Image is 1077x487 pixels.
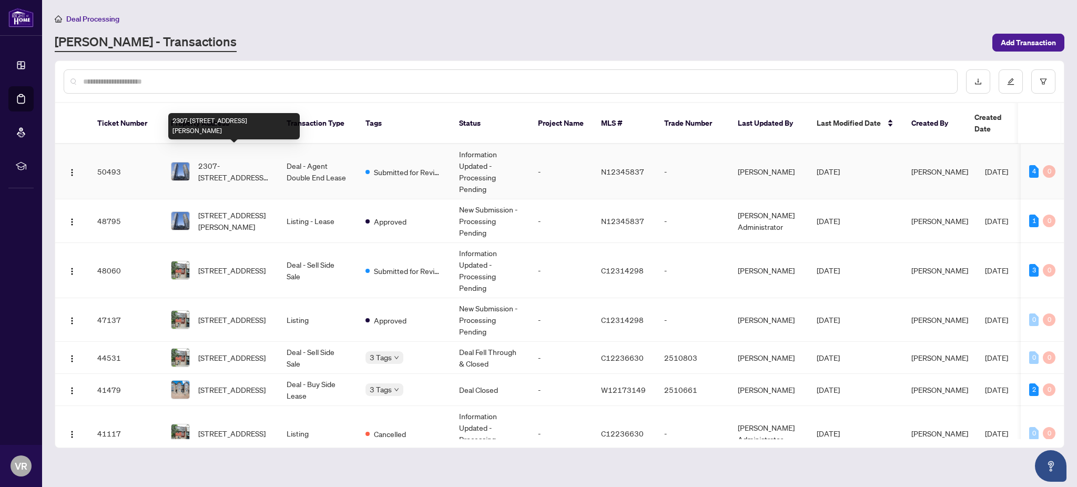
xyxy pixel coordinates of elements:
span: Deal Processing [66,14,119,24]
img: Logo [68,168,76,177]
span: [DATE] [817,429,840,438]
span: Approved [374,216,407,227]
span: home [55,15,62,23]
img: thumbnail-img [171,424,189,442]
span: [DATE] [985,216,1008,226]
td: Deal - Buy Side Lease [278,374,357,406]
span: down [394,355,399,360]
td: - [656,298,729,342]
td: Deal Fell Through & Closed [451,342,530,374]
img: Logo [68,218,76,226]
td: 2510661 [656,374,729,406]
td: Information Updated - Processing Pending [451,406,530,461]
img: thumbnail-img [171,311,189,329]
td: - [530,144,593,199]
span: [STREET_ADDRESS] [198,384,266,395]
div: 0 [1043,215,1055,227]
img: thumbnail-img [171,381,189,399]
td: Information Updated - Processing Pending [451,243,530,298]
span: [PERSON_NAME] [911,429,968,438]
th: Status [451,103,530,144]
td: [PERSON_NAME] Administrator [729,406,808,461]
td: 44531 [89,342,162,374]
span: [STREET_ADDRESS] [198,428,266,439]
td: 47137 [89,298,162,342]
div: 0 [1043,427,1055,440]
button: Add Transaction [992,34,1064,52]
td: [PERSON_NAME] [729,144,808,199]
span: [STREET_ADDRESS] [198,352,266,363]
span: download [974,78,982,85]
span: Add Transaction [1001,34,1056,51]
td: 50493 [89,144,162,199]
th: Created Date [966,103,1040,144]
span: [DATE] [985,167,1008,176]
td: [PERSON_NAME] [729,342,808,374]
th: Created By [903,103,966,144]
td: - [656,243,729,298]
button: Logo [64,262,80,279]
span: Approved [374,314,407,326]
span: 2307-[STREET_ADDRESS][PERSON_NAME] [198,160,270,183]
button: Logo [64,311,80,328]
td: - [530,374,593,406]
td: - [530,342,593,374]
span: [STREET_ADDRESS] [198,265,266,276]
span: [DATE] [817,266,840,275]
img: logo [8,8,34,27]
span: [STREET_ADDRESS][PERSON_NAME] [198,209,270,232]
td: 2510803 [656,342,729,374]
span: Created Date [974,111,1019,135]
td: Listing [278,298,357,342]
span: Last Modified Date [817,117,881,129]
span: filter [1040,78,1047,85]
td: Listing [278,406,357,461]
span: [DATE] [985,315,1008,324]
td: [PERSON_NAME] [729,243,808,298]
td: - [530,298,593,342]
button: Logo [64,425,80,442]
span: [PERSON_NAME] [911,353,968,362]
div: 2307-[STREET_ADDRESS][PERSON_NAME] [168,113,300,139]
td: 41117 [89,406,162,461]
div: 0 [1043,165,1055,178]
img: Logo [68,354,76,363]
div: 0 [1029,313,1039,326]
button: download [966,69,990,94]
td: Deal - Sell Side Sale [278,243,357,298]
td: New Submission - Processing Pending [451,298,530,342]
td: [PERSON_NAME] [729,374,808,406]
div: 0 [1029,427,1039,440]
span: C12314298 [601,266,644,275]
th: MLS # [593,103,656,144]
td: 41479 [89,374,162,406]
span: [STREET_ADDRESS] [198,314,266,326]
span: N12345837 [601,216,644,226]
span: [DATE] [817,353,840,362]
button: Logo [64,349,80,366]
span: [PERSON_NAME] [911,315,968,324]
img: thumbnail-img [171,349,189,367]
td: - [656,144,729,199]
button: Open asap [1035,450,1066,482]
span: [DATE] [985,429,1008,438]
span: [DATE] [985,385,1008,394]
td: 48060 [89,243,162,298]
span: C12236630 [601,353,644,362]
span: [DATE] [817,315,840,324]
button: Logo [64,212,80,229]
th: Tags [357,103,451,144]
button: filter [1031,69,1055,94]
div: 0 [1029,351,1039,364]
img: Logo [68,430,76,439]
th: Last Modified Date [808,103,903,144]
div: 4 [1029,165,1039,178]
span: edit [1007,78,1014,85]
button: Logo [64,381,80,398]
span: C12236630 [601,429,644,438]
th: Transaction Type [278,103,357,144]
div: 1 [1029,215,1039,227]
span: Submitted for Review [374,166,442,178]
span: down [394,387,399,392]
div: 0 [1043,313,1055,326]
